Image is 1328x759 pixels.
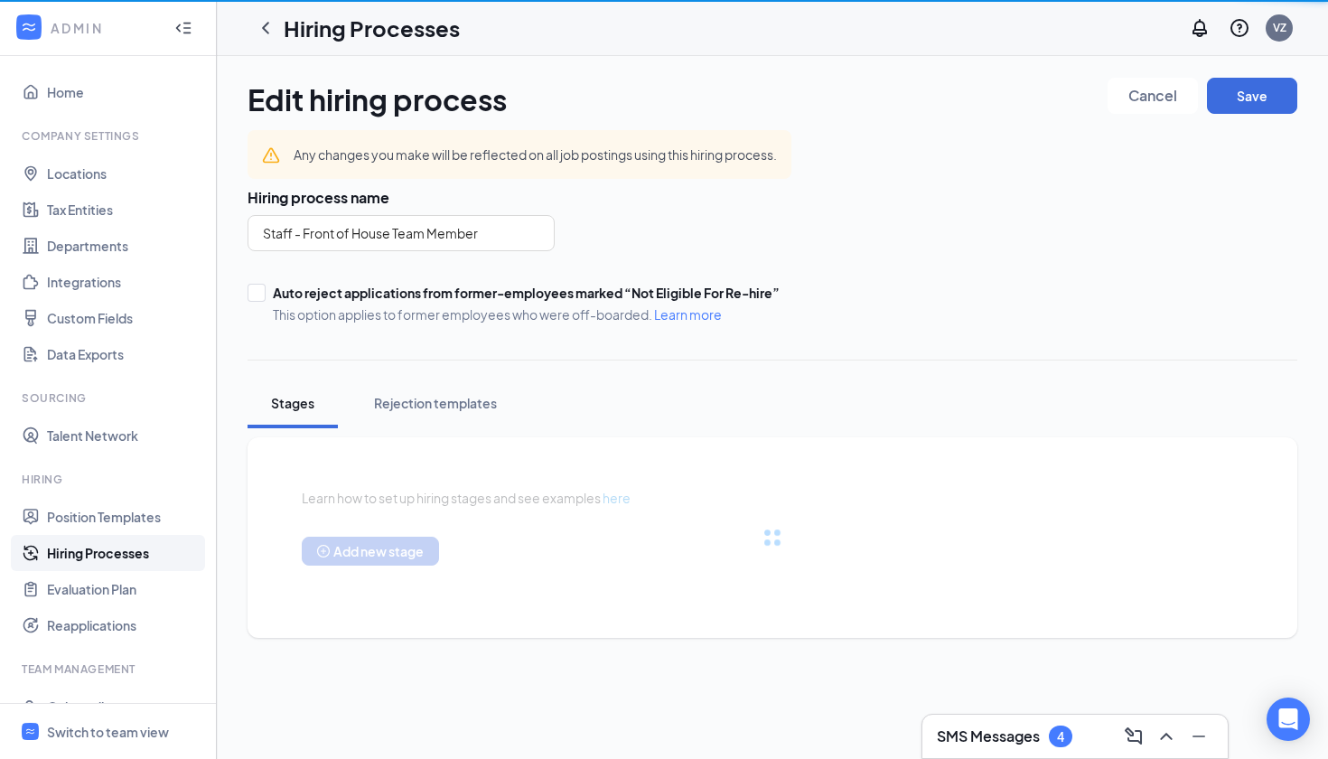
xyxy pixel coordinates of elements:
[47,74,201,110] a: Home
[51,19,158,37] div: ADMIN
[47,336,201,372] a: Data Exports
[1108,78,1198,121] a: Cancel
[1229,17,1250,39] svg: QuestionInfo
[174,19,192,37] svg: Collapse
[47,571,201,607] a: Evaluation Plan
[47,417,201,454] a: Talent Network
[47,192,201,228] a: Tax Entities
[284,13,460,43] h1: Hiring Processes
[1155,726,1177,747] svg: ChevronUp
[1108,78,1198,114] button: Cancel
[273,284,780,302] div: Auto reject applications from former-employees marked “Not Eligible For Re-hire”
[47,535,201,571] a: Hiring Processes
[1188,726,1210,747] svg: Minimize
[255,17,276,39] svg: ChevronLeft
[937,726,1040,746] h3: SMS Messages
[1184,722,1213,751] button: Minimize
[654,306,722,323] a: Learn more
[248,188,1297,208] h3: Hiring process name
[1123,726,1145,747] svg: ComposeMessage
[1189,17,1211,39] svg: Notifications
[47,723,169,741] div: Switch to team view
[22,390,198,406] div: Sourcing
[47,228,201,264] a: Departments
[1267,698,1310,741] div: Open Intercom Messenger
[47,264,201,300] a: Integrations
[248,78,507,121] h1: Edit hiring process
[248,215,555,251] input: Name of hiring process
[266,394,320,412] div: Stages
[20,18,38,36] svg: WorkstreamLogo
[1057,729,1064,745] div: 4
[1128,89,1177,102] span: Cancel
[22,128,198,144] div: Company Settings
[47,499,201,535] a: Position Templates
[273,305,780,323] span: This option applies to former employees who were off-boarded.
[1273,20,1286,35] div: VZ
[47,698,186,716] div: Onboarding
[47,155,201,192] a: Locations
[22,661,198,677] div: Team Management
[374,394,497,412] div: Rejection templates
[24,726,36,737] svg: WorkstreamLogo
[47,607,201,643] a: Reapplications
[1119,722,1148,751] button: ComposeMessage
[294,145,777,164] div: Any changes you make will be reflected on all job postings using this hiring process.
[22,698,40,716] svg: UserCheck
[1152,722,1181,751] button: ChevronUp
[262,146,280,164] svg: Warning
[22,472,198,487] div: Hiring
[47,300,201,336] a: Custom Fields
[1207,78,1297,114] button: Save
